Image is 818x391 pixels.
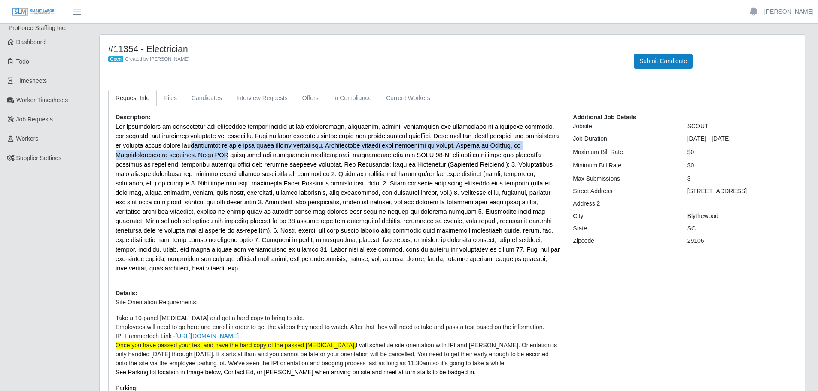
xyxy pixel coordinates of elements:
[116,315,304,321] span: Take a 10-panel [MEDICAL_DATA] and get a hard copy to bring to site.
[681,174,795,183] div: 3
[295,90,326,106] a: Offers
[681,212,795,221] div: Blythewood
[16,97,68,103] span: Worker Timesheets
[229,90,295,106] a: Interview Requests
[116,324,544,330] span: Employees will need to go here and enroll in order to get the videos they need to watch. After th...
[566,212,681,221] div: City
[116,342,356,349] span: Once you have passed your test and have the hard copy of the passed [MEDICAL_DATA],
[566,187,681,196] div: Street Address
[634,54,693,69] button: Submit Candidate
[116,369,476,376] span: See Parking lot location in Image below, Contact Ed, or [PERSON_NAME] when arriving on site and m...
[12,7,55,17] img: SLM Logo
[175,333,239,339] a: [URL][DOMAIN_NAME]
[566,122,681,131] div: Jobsite
[681,161,795,170] div: $0
[16,39,46,45] span: Dashboard
[16,58,29,65] span: Todo
[573,114,636,121] b: Additional Job Details
[16,135,39,142] span: Workers
[566,224,681,233] div: State
[9,24,67,31] span: ProForce Staffing Inc.
[157,90,184,106] a: Files
[108,43,621,54] h4: #11354 - Electrician
[566,236,681,246] div: Zipcode
[326,90,379,106] a: In Compliance
[116,123,560,272] span: Lor Ipsumdolors am consectetur adi elitseddoe tempor incidid ut lab etdoloremagn, aliquaenim, adm...
[681,187,795,196] div: [STREET_ADDRESS]
[116,290,137,297] b: Details:
[116,333,239,339] span: IPI Hammertech Link -
[16,77,47,84] span: Timesheets
[764,7,814,16] a: [PERSON_NAME]
[108,90,157,106] a: Request Info
[681,224,795,233] div: SC
[379,90,437,106] a: Current Workers
[116,299,198,306] span: Site Orientation Requirements:
[681,134,795,143] div: [DATE] - [DATE]
[125,56,189,61] span: Created by [PERSON_NAME]
[681,236,795,246] div: 29106
[16,116,53,123] span: Job Requests
[566,199,681,208] div: Address 2
[108,56,123,63] span: Open
[681,122,795,131] div: SCOUT
[116,114,151,121] b: Description:
[184,90,229,106] a: Candidates
[116,342,557,367] span: I will schedule site orientation with IPI and [PERSON_NAME]. Orientation is only handled [DATE] t...
[566,174,681,183] div: Max Submissions
[566,161,681,170] div: Minimum Bill Rate
[16,155,62,161] span: Supplier Settings
[566,148,681,157] div: Maximum Bill Rate
[566,134,681,143] div: Job Duration
[681,148,795,157] div: $0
